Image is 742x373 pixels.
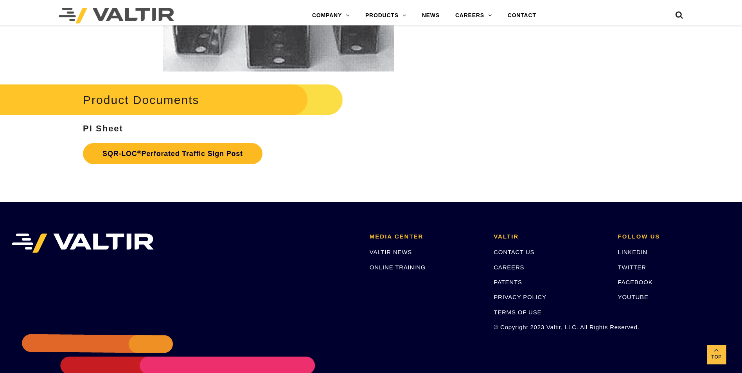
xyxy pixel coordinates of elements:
[59,8,174,23] img: Valtir
[494,249,534,255] a: CONTACT US
[500,8,544,23] a: CONTACT
[707,353,726,362] span: Top
[447,8,500,23] a: CAREERS
[618,279,653,285] a: FACEBOOK
[494,264,524,271] a: CAREERS
[494,294,546,300] a: PRIVACY POLICY
[370,264,426,271] a: ONLINE TRAINING
[618,233,730,240] h2: FOLLOW US
[707,345,726,364] a: Top
[494,233,606,240] h2: VALTIR
[304,8,358,23] a: COMPANY
[618,264,646,271] a: TWITTER
[83,143,262,164] a: SQR-LOC®Perforated Traffic Sign Post
[358,8,414,23] a: PRODUCTS
[494,279,522,285] a: PATENTS
[370,249,412,255] a: VALTIR NEWS
[494,309,541,316] a: TERMS OF USE
[618,249,648,255] a: LINKEDIN
[494,323,606,332] p: © Copyright 2023 Valtir, LLC. All Rights Reserved.
[414,8,447,23] a: NEWS
[618,294,649,300] a: YOUTUBE
[137,149,142,155] sup: ®
[83,124,123,133] strong: PI Sheet
[12,233,154,253] img: VALTIR
[370,233,482,240] h2: MEDIA CENTER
